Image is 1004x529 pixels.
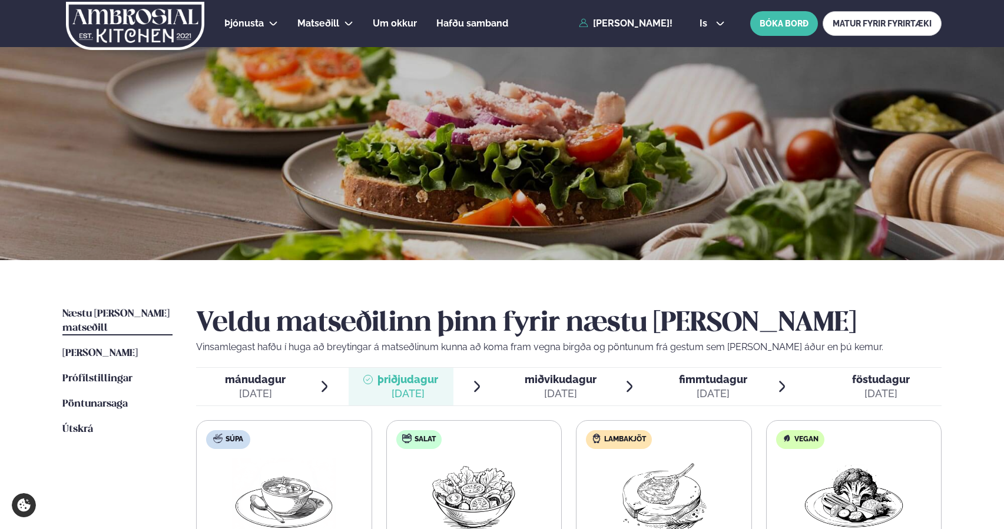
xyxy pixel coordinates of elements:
a: Pöntunarsaga [62,397,128,411]
span: Prófílstillingar [62,374,132,384]
a: Þjónusta [224,16,264,31]
a: Matseðill [297,16,339,31]
p: Vinsamlegast hafðu í huga að breytingar á matseðlinum kunna að koma fram vegna birgða og pöntunum... [196,340,942,354]
a: Næstu [PERSON_NAME] matseðill [62,307,173,335]
div: [DATE] [852,387,910,401]
img: Lamb.svg [592,434,601,443]
div: [DATE] [225,387,286,401]
span: Vegan [794,435,819,444]
span: Þjónusta [224,18,264,29]
span: þriðjudagur [377,373,438,385]
span: föstudagur [852,373,910,385]
span: Lambakjöt [604,435,646,444]
span: fimmtudagur [679,373,747,385]
a: Cookie settings [12,493,36,517]
span: is [700,19,711,28]
span: Pöntunarsaga [62,399,128,409]
img: soup.svg [213,434,223,443]
a: [PERSON_NAME] [62,347,138,361]
img: Vegan.svg [782,434,791,443]
span: Um okkur [373,18,417,29]
span: Útskrá [62,424,93,434]
div: [DATE] [525,387,597,401]
a: MATUR FYRIR FYRIRTÆKI [823,11,942,36]
button: BÓKA BORÐ [750,11,818,36]
a: Prófílstillingar [62,372,132,386]
a: Hafðu samband [436,16,508,31]
div: [DATE] [377,387,438,401]
span: mánudagur [225,373,286,385]
span: Næstu [PERSON_NAME] matseðill [62,309,170,333]
img: salad.svg [402,434,412,443]
a: [PERSON_NAME]! [579,18,672,29]
span: miðvikudagur [525,373,597,385]
h2: Veldu matseðilinn þinn fyrir næstu [PERSON_NAME] [196,307,942,340]
span: Súpa [226,435,243,444]
a: Um okkur [373,16,417,31]
span: [PERSON_NAME] [62,348,138,358]
img: logo [65,2,206,50]
span: Salat [415,435,436,444]
span: Hafðu samband [436,18,508,29]
a: Útskrá [62,422,93,437]
button: is [690,19,734,28]
div: [DATE] [679,387,747,401]
span: Matseðill [297,18,339,29]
